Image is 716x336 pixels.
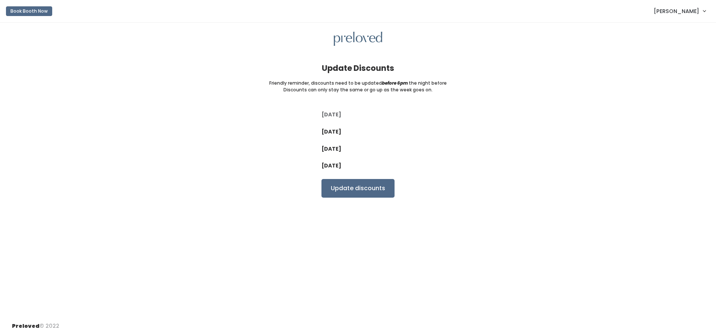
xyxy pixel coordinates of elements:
label: [DATE] [321,128,341,136]
label: [DATE] [321,162,341,170]
label: [DATE] [321,145,341,153]
small: Friendly reminder, discounts need to be updated the night before [269,80,447,87]
label: [DATE] [321,111,341,119]
img: preloved logo [334,32,382,46]
a: Book Booth Now [6,3,52,19]
input: Update discounts [321,179,395,198]
button: Book Booth Now [6,6,52,16]
div: © 2022 [12,316,59,330]
h4: Update Discounts [322,64,394,72]
span: [PERSON_NAME] [654,7,699,15]
small: Discounts can only stay the same or go up as the week goes on. [283,87,433,93]
a: [PERSON_NAME] [646,3,713,19]
i: before 6pm [382,80,408,86]
span: Preloved [12,322,40,330]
